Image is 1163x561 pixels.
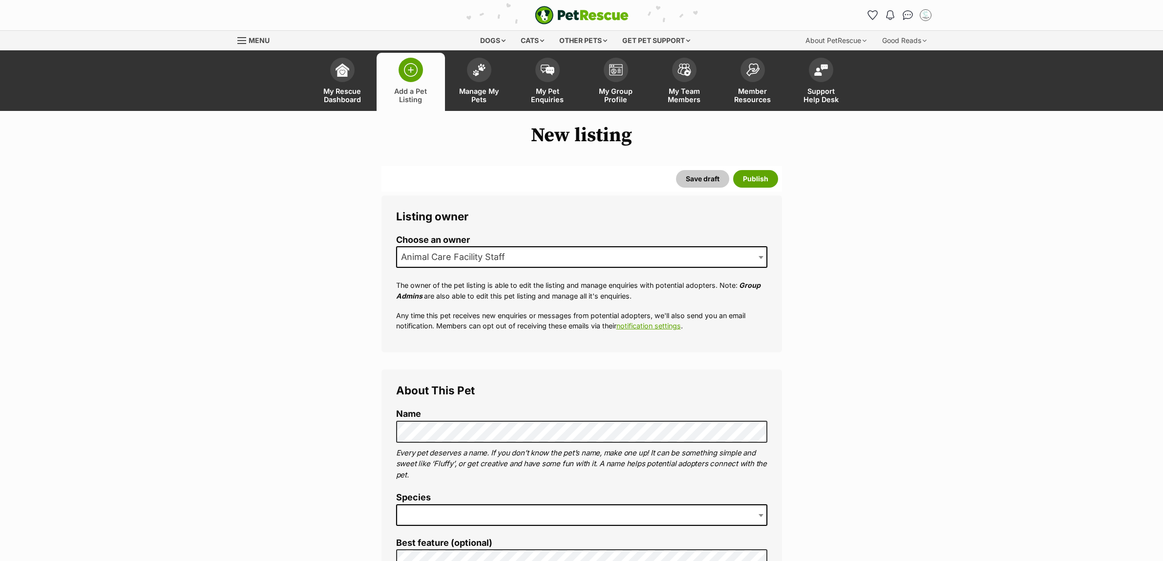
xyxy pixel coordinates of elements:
[582,53,650,111] a: My Group Profile
[535,6,629,24] a: PetRescue
[903,10,913,20] img: chat-41dd97257d64d25036548639549fe6c8038ab92f7586957e7f3b1b290dea8141.svg
[404,63,418,77] img: add-pet-listing-icon-0afa8454b4691262ce3f59096e99ab1cd57d4a30225e0717b998d2c9b9846f56.svg
[875,31,933,50] div: Good Reads
[677,64,691,76] img: team-members-icon-5396bd8760b3fe7c0b43da4ab00e1e3bb1a5d9ba89233759b79545d2d3fc5d0d.svg
[650,53,719,111] a: My Team Members
[719,53,787,111] a: Member Resources
[473,31,512,50] div: Dogs
[616,322,681,330] a: notification settings
[377,53,445,111] a: Add a Pet Listing
[746,63,760,76] img: member-resources-icon-8e73f808a243e03378d46382f2149f9095a855e16c252ad45f914b54edf8863c.svg
[320,87,364,104] span: My Rescue Dashboard
[397,250,515,264] span: Animal Care Facility Staff
[445,53,513,111] a: Manage My Pets
[594,87,638,104] span: My Group Profile
[472,64,486,76] img: manage-my-pets-icon-02211641906a0b7f246fdf0571729dbe1e7629f14944591b6c1af311fb30b64b.svg
[886,10,894,20] img: notifications-46538b983faf8c2785f20acdc204bb7945ddae34d4c08c2a6579f10ce5e182be.svg
[249,36,270,44] span: Menu
[552,31,614,50] div: Other pets
[336,63,349,77] img: dashboard-icon-eb2f2d2d3e046f16d808141f083e7271f6b2e854fb5c12c21221c1fb7104beca.svg
[676,170,729,188] button: Save draft
[396,538,767,548] label: Best feature (optional)
[526,87,570,104] span: My Pet Enquiries
[662,87,706,104] span: My Team Members
[396,246,767,268] span: Animal Care Facility Staff
[733,170,778,188] button: Publish
[396,493,767,503] label: Species
[814,64,828,76] img: help-desk-icon-fdf02630f3aa405de69fd3d07c3f3aa587a6932b1a1747fa1d2bba05be0121f9.svg
[731,87,775,104] span: Member Resources
[237,31,276,48] a: Menu
[513,53,582,111] a: My Pet Enquiries
[799,87,843,104] span: Support Help Desk
[535,6,629,24] img: logo-e224e6f780fb5917bec1dbf3a21bbac754714ae5b6737aabdf751b685950b380.svg
[396,280,767,301] p: The owner of the pet listing is able to edit the listing and manage enquiries with potential adop...
[865,7,933,23] ul: Account quick links
[514,31,551,50] div: Cats
[918,7,933,23] button: My account
[921,10,930,20] img: Animal Care Facility Staff profile pic
[457,87,501,104] span: Manage My Pets
[396,409,767,419] label: Name
[883,7,898,23] button: Notifications
[396,448,767,481] p: Every pet deserves a name. If you don’t know the pet’s name, make one up! It can be something sim...
[865,7,881,23] a: Favourites
[396,384,475,397] span: About This Pet
[799,31,873,50] div: About PetRescue
[396,310,767,331] p: Any time this pet receives new enquiries or messages from potential adopters, we'll also send you...
[396,281,761,300] em: Group Admins
[609,64,623,76] img: group-profile-icon-3fa3cf56718a62981997c0bc7e787c4b2cf8bcc04b72c1350f741eb67cf2f40e.svg
[396,210,468,223] span: Listing owner
[389,87,433,104] span: Add a Pet Listing
[615,31,697,50] div: Get pet support
[900,7,916,23] a: Conversations
[787,53,855,111] a: Support Help Desk
[541,65,554,75] img: pet-enquiries-icon-7e3ad2cf08bfb03b45e93fb7055b45f3efa6380592205ae92323e6603595dc1f.svg
[396,235,767,245] label: Choose an owner
[308,53,377,111] a: My Rescue Dashboard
